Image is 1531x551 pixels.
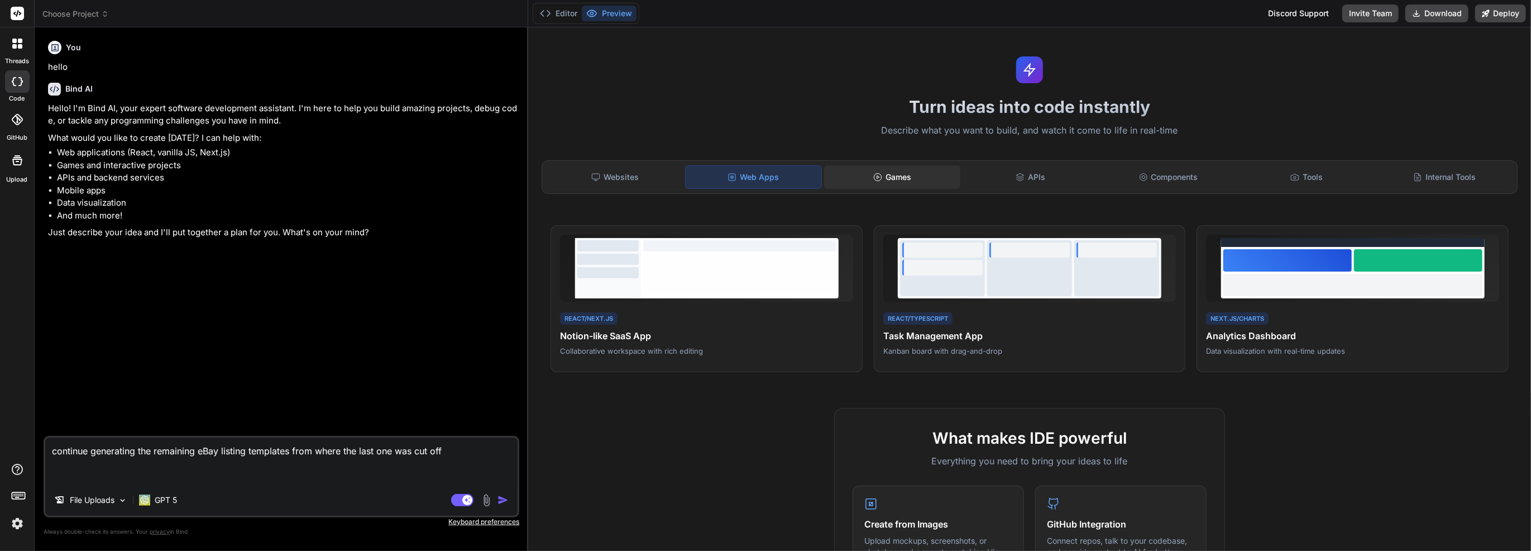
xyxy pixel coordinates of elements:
textarea: continue generating the remaining eBay listing templates from where the last one was cut off [45,438,518,484]
button: Download [1405,4,1468,22]
img: Pick Models [118,496,127,505]
div: Components [1101,165,1236,189]
img: icon [497,495,509,506]
li: Games and interactive projects [57,159,517,172]
button: Editor [535,6,582,21]
div: React/Next.js [560,312,618,325]
p: Describe what you want to build, and watch it come to life in real-time [535,123,1524,138]
p: Everything you need to bring your ideas to life [853,454,1207,468]
h4: Analytics Dashboard [1206,329,1499,343]
h4: Create from Images [864,517,1012,531]
p: Collaborative workspace with rich editing [560,346,853,356]
h1: Turn ideas into code instantly [535,97,1524,117]
div: Games [824,165,960,189]
p: hello [48,61,517,74]
p: Data visualization with real-time updates [1206,346,1499,356]
img: attachment [480,494,493,507]
li: Web applications (React, vanilla JS, Next.js) [57,146,517,159]
p: What would you like to create [DATE]? I can help with: [48,132,517,145]
li: Data visualization [57,197,517,210]
label: GitHub [7,133,27,142]
label: Upload [7,175,28,184]
p: GPT 5 [155,495,177,506]
p: Always double-check its answers. Your in Bind [44,526,519,537]
label: threads [5,56,29,66]
button: Invite Team [1342,4,1399,22]
h4: GitHub Integration [1047,517,1195,531]
li: And much more! [57,210,517,222]
p: Kanban board with drag-and-drop [883,346,1176,356]
button: Deploy [1475,4,1526,22]
p: Hello! I'm Bind AI, your expert software development assistant. I'm here to help you build amazin... [48,102,517,127]
div: Tools [1238,165,1374,189]
span: Choose Project [42,8,109,20]
h4: Notion-like SaaS App [560,329,853,343]
li: Mobile apps [57,184,517,197]
h2: What makes IDE powerful [853,426,1207,450]
img: settings [8,514,27,533]
img: GPT 5 [139,495,150,506]
h6: You [66,42,81,53]
h4: Task Management App [883,329,1176,343]
p: Keyboard preferences [44,517,519,526]
p: File Uploads [70,495,114,506]
span: privacy [150,528,170,535]
p: Just describe your idea and I'll put together a plan for you. What's on your mind? [48,226,517,239]
label: code [9,94,25,103]
div: APIs [963,165,1098,189]
div: Internal Tools [1377,165,1513,189]
div: Discord Support [1261,4,1336,22]
button: Preview [582,6,637,21]
h6: Bind AI [65,83,93,94]
li: APIs and backend services [57,172,517,184]
div: Websites [547,165,682,189]
div: React/TypeScript [883,312,953,325]
div: Next.js/Charts [1206,312,1269,325]
div: Web Apps [685,165,822,189]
